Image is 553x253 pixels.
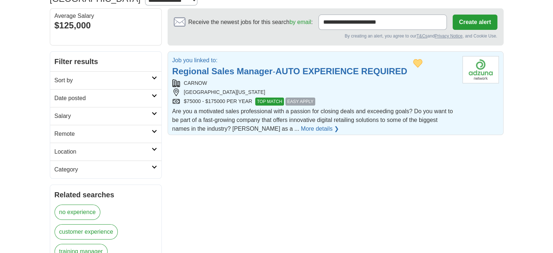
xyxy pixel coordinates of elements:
[255,98,284,106] span: TOP MATCH
[188,18,313,27] span: Receive the newest jobs for this search :
[212,66,235,76] strong: Sales
[55,13,157,19] div: Average Salary
[50,125,161,143] a: Remote
[302,66,359,76] strong: EXPERIENCE
[237,66,273,76] strong: Manager
[172,66,407,76] a: Regional Sales Manager-AUTO EXPERIENCE REQUIRED
[276,66,300,76] strong: AUTO
[55,205,101,220] a: no experience
[50,89,161,107] a: Date posted
[172,56,407,65] p: Job you linked to:
[434,33,462,39] a: Privacy Notice
[50,107,161,125] a: Salary
[172,108,453,132] span: Are you a motivated sales professional with a passion for closing deals and exceeding goals? Do y...
[413,59,422,68] button: Add to favorite jobs
[50,161,161,178] a: Category
[361,66,407,76] strong: REQUIRED
[55,189,157,200] h2: Related searches
[55,147,152,156] h2: Location
[301,124,339,133] a: More details ❯
[172,98,457,106] div: $75000 - $175000 PER YEAR
[55,224,118,240] a: customer experience
[55,112,152,120] h2: Salary
[50,143,161,161] a: Location
[55,165,152,174] h2: Category
[462,56,499,83] img: Company logo
[453,15,497,30] button: Create alert
[172,79,457,87] div: CARNOW
[55,130,152,138] h2: Remote
[172,66,209,76] strong: Regional
[174,33,497,39] div: By creating an alert, you agree to our and , and Cookie Use.
[55,94,152,103] h2: Date posted
[50,52,161,71] h2: Filter results
[289,19,311,25] a: by email
[172,88,457,96] div: [GEOGRAPHIC_DATA][US_STATE]
[50,71,161,89] a: Sort by
[416,33,427,39] a: T&Cs
[285,98,315,106] span: EASY APPLY
[55,76,152,85] h2: Sort by
[55,19,157,32] div: $125,000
